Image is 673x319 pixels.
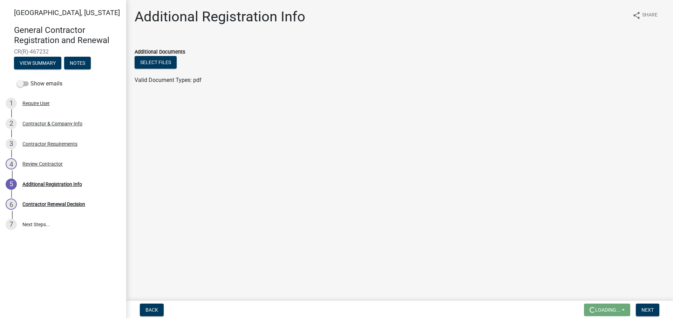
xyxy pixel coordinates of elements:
div: 3 [6,138,17,150]
div: Contractor Requirements [22,141,77,146]
span: [GEOGRAPHIC_DATA], [US_STATE] [14,8,120,17]
div: Contractor Renewal Decision [22,202,85,207]
div: 6 [6,199,17,210]
div: 1 [6,98,17,109]
button: View Summary [14,57,61,69]
div: Require User [22,101,50,106]
button: Back [140,304,164,316]
span: Back [145,307,158,313]
div: Additional Registration Info [22,182,82,187]
span: Valid Document Types: pdf [135,77,202,83]
div: Contractor & Company Info [22,121,82,126]
wm-modal-confirm: Summary [14,61,61,66]
div: 7 [6,219,17,230]
button: Next [636,304,659,316]
h4: General Contractor Registration and Renewal [14,25,121,46]
div: Review Contractor [22,161,63,166]
div: 5 [6,179,17,190]
span: Share [642,11,658,20]
span: Next [641,307,654,313]
div: 2 [6,118,17,129]
button: Notes [64,57,91,69]
button: Select files [135,56,177,69]
label: Show emails [17,79,62,88]
span: CR(R)-467232 [14,48,112,55]
h1: Additional Registration Info [135,8,305,25]
div: 4 [6,158,17,169]
span: Loading... [595,307,620,313]
label: Additional Documents [135,50,185,55]
wm-modal-confirm: Notes [64,61,91,66]
i: share [632,11,641,20]
button: Loading... [584,304,630,316]
button: shareShare [627,8,663,22]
